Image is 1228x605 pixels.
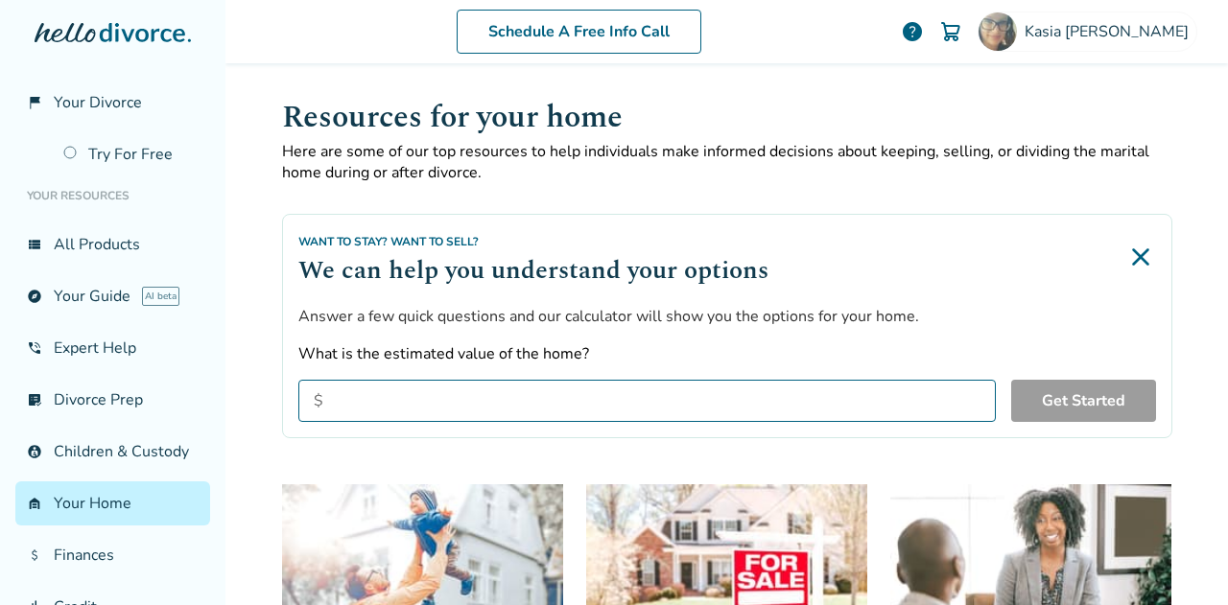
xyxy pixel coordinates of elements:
[282,94,1172,141] h1: Resources for your home
[282,141,1172,183] p: Here are some of our top resources to help individuals make informed decisions about keeping, sel...
[15,176,210,215] li: Your Resources
[54,92,142,113] span: Your Divorce
[15,326,210,370] a: phone_in_talkExpert Help
[27,444,42,459] span: account_child
[15,481,210,525] a: garage_homeYour Home
[15,274,210,318] a: exploreYour GuideAI beta
[457,10,701,54] a: Schedule A Free Info Call
[27,496,42,511] span: garage_home
[15,222,210,267] a: view_listAll Products
[15,81,210,125] a: flag_2Your Divorce
[27,340,42,356] span: phone_in_talk
[1011,380,1156,422] button: Get Started
[15,378,210,422] a: list_alt_checkDivorce Prep
[142,287,179,306] span: AI beta
[1025,21,1196,42] span: Kasia [PERSON_NAME]
[27,95,42,110] span: flag_2
[52,132,210,176] a: Try For Free
[1132,513,1228,605] iframe: Chat Widget
[27,237,42,252] span: view_list
[27,547,42,563] span: attach_money
[27,289,42,304] span: explore
[979,12,1017,51] img: Kasia Williams
[298,234,479,249] span: Want to Stay? Want to Sell?
[298,305,1156,328] p: Answer a few quick questions and our calculator will show you the options for your home.
[298,251,768,290] h2: We can help you understand your options
[939,20,962,43] img: Cart
[1125,242,1156,272] img: Close
[15,533,210,577] a: attach_moneyFinances
[15,430,210,474] a: account_childChildren & Custody
[901,20,924,43] a: help
[27,392,42,407] span: list_alt_check
[298,343,1156,364] label: What is the estimated value of the home?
